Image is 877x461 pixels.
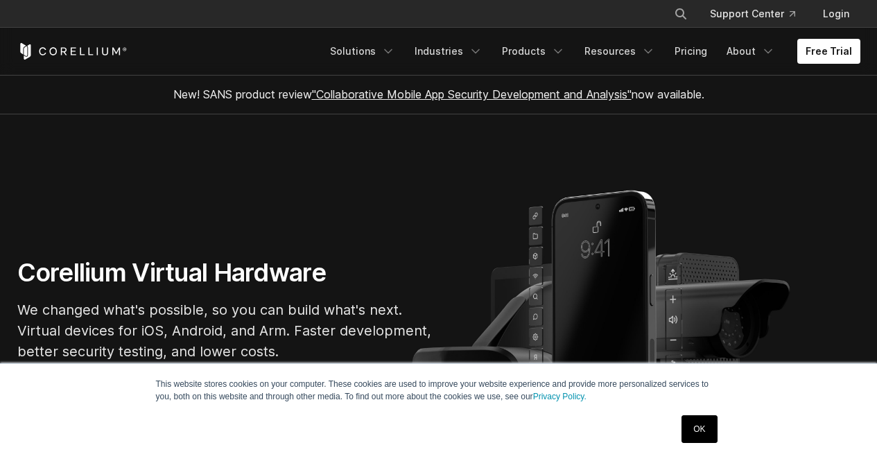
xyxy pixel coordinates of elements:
[699,1,806,26] a: Support Center
[322,39,860,64] div: Navigation Menu
[312,87,632,101] a: "Collaborative Mobile App Security Development and Analysis"
[718,39,783,64] a: About
[657,1,860,26] div: Navigation Menu
[17,43,128,60] a: Corellium Home
[812,1,860,26] a: Login
[668,1,693,26] button: Search
[494,39,573,64] a: Products
[681,415,717,443] a: OK
[576,39,663,64] a: Resources
[173,87,704,101] span: New! SANS product review now available.
[406,39,491,64] a: Industries
[797,39,860,64] a: Free Trial
[156,378,722,403] p: This website stores cookies on your computer. These cookies are used to improve your website expe...
[17,257,433,288] h1: Corellium Virtual Hardware
[322,39,403,64] a: Solutions
[533,392,587,401] a: Privacy Policy.
[666,39,715,64] a: Pricing
[17,299,433,362] p: We changed what's possible, so you can build what's next. Virtual devices for iOS, Android, and A...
